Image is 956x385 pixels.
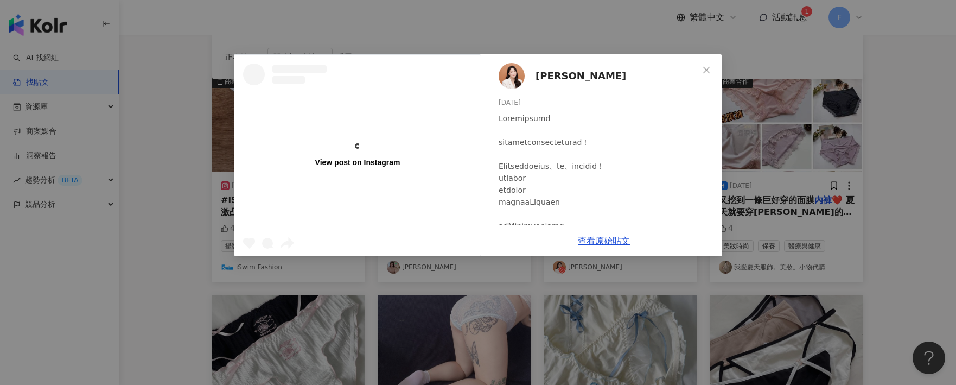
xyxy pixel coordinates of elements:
span: [PERSON_NAME] [536,68,626,84]
button: Close [696,59,717,81]
a: View post on Instagram [234,55,481,256]
img: KOL Avatar [499,63,525,89]
a: KOL Avatar[PERSON_NAME] [499,63,698,89]
span: close [702,66,711,74]
div: [DATE] [499,98,713,108]
div: View post on Instagram [315,157,400,167]
a: 查看原始貼文 [578,236,630,246]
